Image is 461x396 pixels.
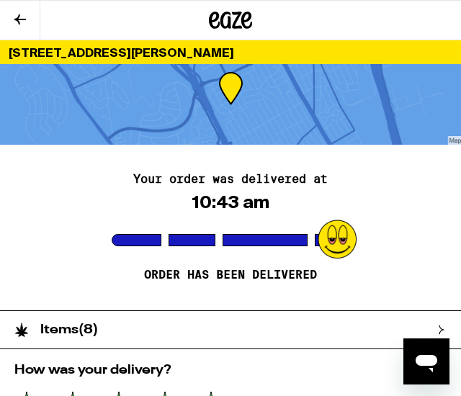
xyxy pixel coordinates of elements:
[144,268,317,282] p: Order has been delivered
[403,338,449,384] iframe: Button to launch messaging window, conversation in progress
[40,323,98,336] h2: Items ( 8 )
[133,174,328,185] h2: Your order was delivered at
[14,364,447,377] h2: How was your delivery?
[192,192,269,212] div: 10:43 am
